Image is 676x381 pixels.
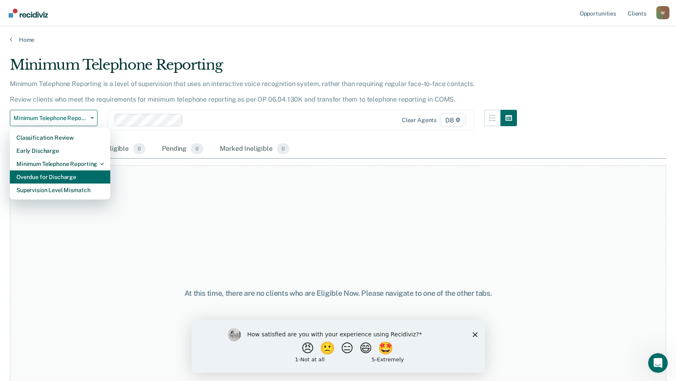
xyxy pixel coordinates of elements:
[174,289,502,298] div: At this time, there are no clients who are Eligible Now. Please navigate to one of the other tabs.
[648,353,668,373] iframe: Intercom live chat
[81,140,147,158] div: Almost Eligible0
[160,140,205,158] div: Pending0
[133,143,146,154] span: 0
[16,170,104,184] div: Overdue for Discharge
[10,110,98,126] button: Minimum Telephone Reporting
[10,80,475,103] p: Minimum Telephone Reporting is a level of supervision that uses an interactive voice recognition ...
[191,143,203,154] span: 0
[191,320,485,373] iframe: Survey by Kim from Recidiviz
[440,113,466,127] span: D8
[16,131,104,144] div: Classification Review
[218,140,291,158] div: Marked Ineligible0
[14,115,87,122] span: Minimum Telephone Reporting
[277,143,289,154] span: 0
[16,157,104,170] div: Minimum Telephone Reporting
[16,144,104,157] div: Early Discharge
[9,9,48,18] img: Recidiviz
[402,117,437,124] div: Clear agents
[10,36,666,43] a: Home
[656,6,669,19] div: W
[16,184,104,197] div: Supervision Level Mismatch
[10,57,517,80] div: Minimum Telephone Reporting
[656,6,669,19] button: Profile dropdown button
